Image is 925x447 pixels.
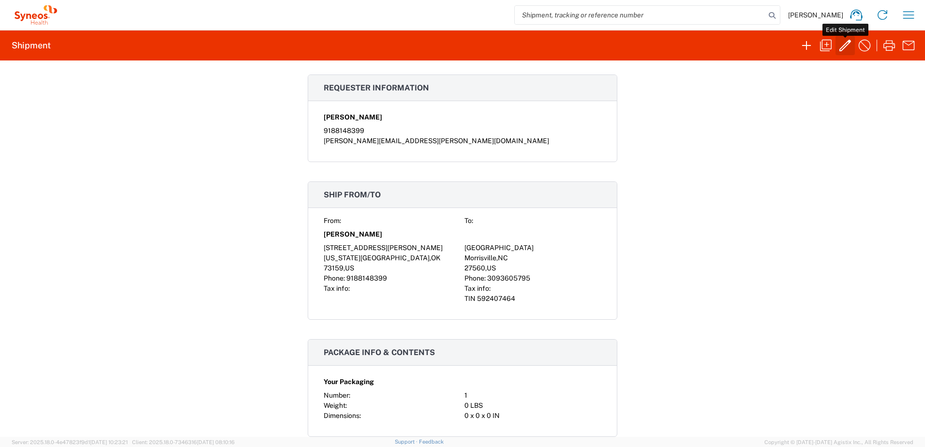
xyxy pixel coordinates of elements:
[12,439,128,445] span: Server: 2025.18.0-4e47823f9d1
[464,274,486,282] span: Phone:
[464,254,496,262] span: Morrisville
[464,264,485,272] span: 27560
[12,40,51,51] h2: Shipment
[487,274,530,282] span: 3093605795
[764,438,913,447] span: Copyright © [DATE]-[DATE] Agistix Inc., All Rights Reserved
[324,348,435,357] span: Package info & contents
[324,254,430,262] span: [US_STATE][GEOGRAPHIC_DATA]
[324,83,429,92] span: Requester information
[324,243,461,253] div: [STREET_ADDRESS][PERSON_NAME]
[343,264,345,272] span: ,
[90,439,128,445] span: [DATE] 10:23:21
[496,254,498,262] span: ,
[515,6,765,24] input: Shipment, tracking or reference number
[430,254,431,262] span: ,
[464,390,601,401] div: 1
[324,377,374,387] span: Your Packaging
[485,264,487,272] span: ,
[197,439,235,445] span: [DATE] 08:10:16
[324,274,345,282] span: Phone:
[464,284,491,292] span: Tax info:
[324,391,350,399] span: Number:
[132,439,235,445] span: Client: 2025.18.0-7346316
[345,264,354,272] span: US
[324,126,601,136] div: 9188148399
[346,274,387,282] span: 9188148399
[324,190,381,199] span: Ship from/to
[464,411,601,421] div: 0 x 0 x 0 IN
[487,264,496,272] span: US
[477,295,515,302] span: 592407464
[324,112,382,122] span: [PERSON_NAME]
[788,11,843,19] span: [PERSON_NAME]
[324,229,382,239] span: [PERSON_NAME]
[464,243,601,253] div: [GEOGRAPHIC_DATA]
[324,412,361,419] span: Dimensions:
[464,217,473,224] span: To:
[498,254,508,262] span: NC
[324,136,601,146] div: [PERSON_NAME][EMAIL_ADDRESS][PERSON_NAME][DOMAIN_NAME]
[324,284,350,292] span: Tax info:
[464,401,601,411] div: 0 LBS
[324,402,347,409] span: Weight:
[324,264,343,272] span: 73159
[395,439,419,445] a: Support
[464,295,476,302] span: TIN
[324,217,341,224] span: From:
[419,439,444,445] a: Feedback
[431,254,441,262] span: OK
